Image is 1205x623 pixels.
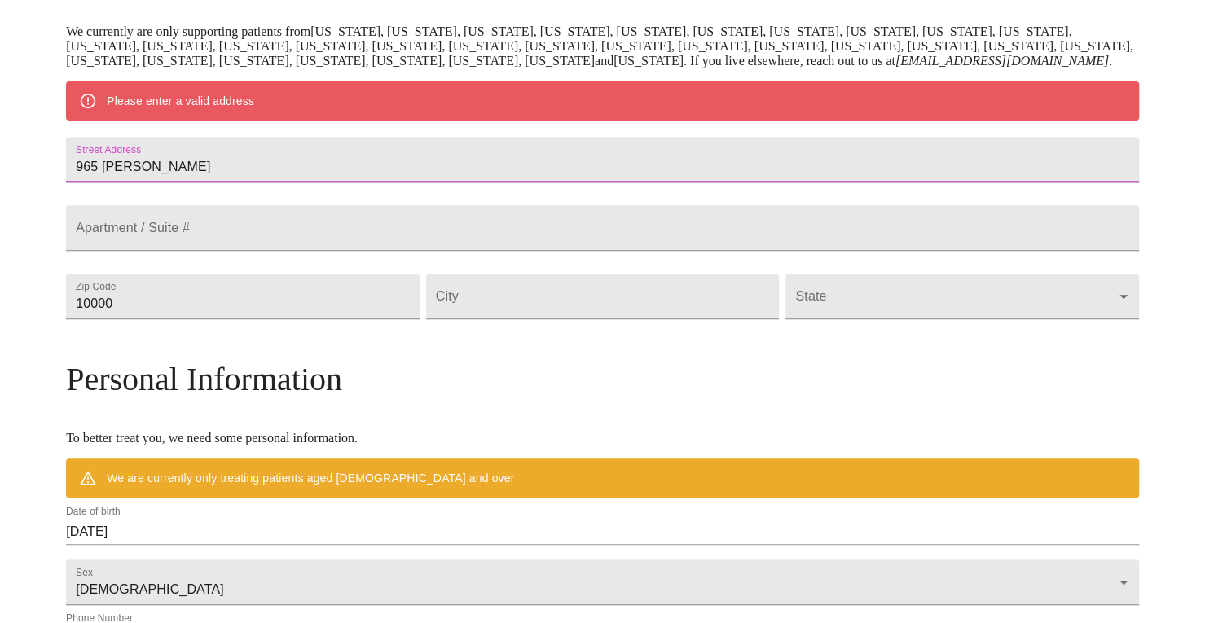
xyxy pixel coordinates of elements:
[107,463,514,493] div: We are currently only treating patients aged [DEMOGRAPHIC_DATA] and over
[66,507,121,517] label: Date of birth
[66,431,1139,445] p: To better treat you, we need some personal information.
[895,54,1109,68] em: [EMAIL_ADDRESS][DOMAIN_NAME]
[66,360,1139,398] h3: Personal Information
[107,86,254,116] div: Please enter a valid address
[66,559,1139,605] div: [DEMOGRAPHIC_DATA]
[66,613,133,623] label: Phone Number
[66,24,1139,68] p: We currently are only supporting patients from [US_STATE], [US_STATE], [US_STATE], [US_STATE], [U...
[785,274,1139,319] div: ​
